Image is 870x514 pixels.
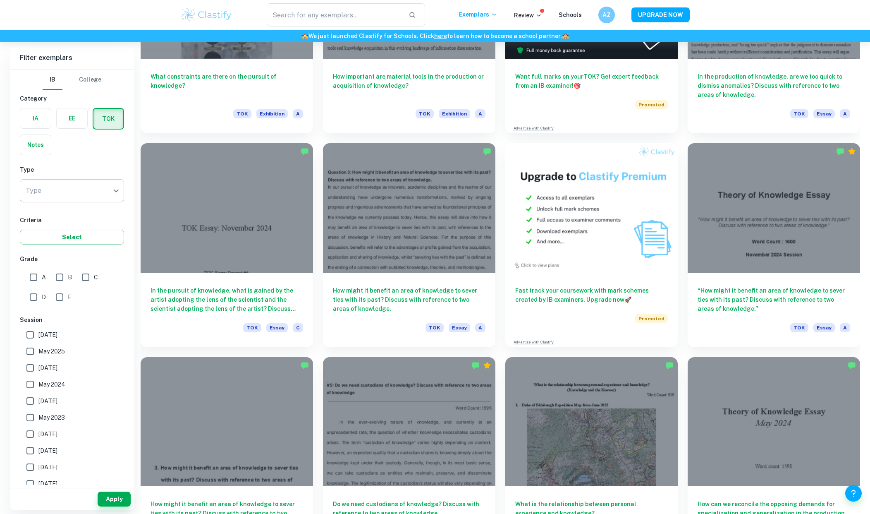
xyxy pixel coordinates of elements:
[459,10,497,19] p: Exemplars
[38,347,65,356] span: May 2025
[515,286,668,304] h6: Fast track your coursework with mark schemes created by IB examiners. Upgrade now
[20,165,124,174] h6: Type
[514,125,554,131] a: Advertise with Clastify
[20,94,124,103] h6: Category
[483,361,491,370] div: Premium
[256,109,288,118] span: Exhibition
[10,46,134,70] h6: Filter exemplars
[38,479,57,488] span: [DATE]
[293,109,303,118] span: A
[434,33,447,39] a: here
[813,323,835,332] span: Essay
[38,396,57,406] span: [DATE]
[475,109,485,118] span: A
[20,230,124,245] button: Select
[38,463,57,472] span: [DATE]
[43,70,101,90] div: Filter type choice
[836,147,844,156] img: Marked
[233,109,251,118] span: TOK
[698,286,850,313] h6: “How might it benefit an area of knowledge to sever ties with its past? Discuss with reference to...
[425,323,444,332] span: TOK
[598,7,615,23] button: AZ
[20,135,51,155] button: Notes
[79,70,101,90] button: College
[243,323,261,332] span: TOK
[98,492,131,507] button: Apply
[301,33,308,39] span: 🏫
[416,109,434,118] span: TOK
[840,323,850,332] span: A
[449,323,470,332] span: Essay
[38,446,57,455] span: [DATE]
[151,72,303,99] h6: What constraints are there on the pursuit of knowledge?
[665,361,674,370] img: Marked
[845,485,862,502] button: Help and Feedback
[688,143,860,347] a: “How might it benefit an area of knowledge to sever ties with its past? Discuss with reference to...
[38,380,65,389] span: May 2024
[813,109,835,118] span: Essay
[68,293,72,302] span: E
[151,286,303,313] h6: In the pursuit of knowledge, what is gained by the artist adopting the lens of the scientist and ...
[20,255,124,264] h6: Grade
[505,143,678,273] img: Thumbnail
[43,70,62,90] button: IB
[559,12,582,18] a: Schools
[20,108,51,128] button: IA
[840,109,850,118] span: A
[471,361,480,370] img: Marked
[635,100,668,109] span: Promoted
[42,273,46,282] span: A
[57,108,87,128] button: EE
[790,323,808,332] span: TOK
[848,361,856,370] img: Marked
[515,72,668,90] h6: Want full marks on your TOK ? Get expert feedback from an IB examiner!
[266,323,288,332] span: Essay
[301,361,309,370] img: Marked
[42,293,46,302] span: D
[562,33,569,39] span: 🏫
[333,286,485,313] h6: How might it benefit an area of knowledge to sever ties with its past? Discuss with reference to ...
[293,323,303,332] span: C
[20,216,124,225] h6: Criteria
[38,413,65,422] span: May 2023
[68,273,72,282] span: B
[514,339,554,345] a: Advertise with Clastify
[439,109,470,118] span: Exhibition
[514,11,542,20] p: Review
[574,82,581,89] span: 🎯
[790,109,808,118] span: TOK
[624,296,631,303] span: 🚀
[38,330,57,339] span: [DATE]
[94,273,98,282] span: C
[38,430,57,439] span: [DATE]
[20,315,124,324] h6: Session
[333,72,485,99] h6: How important are material tools in the production or acquisition of knowledge?
[602,10,612,19] h6: AZ
[475,323,485,332] span: A
[2,31,868,41] h6: We just launched Clastify for Schools. Click to learn how to become a school partner.
[38,363,57,372] span: [DATE]
[848,147,856,156] div: Premium
[483,147,491,156] img: Marked
[631,7,690,22] button: UPGRADE NOW
[635,314,668,323] span: Promoted
[698,72,850,99] h6: In the production of knowledge, are we too quick to dismiss anomalies? Discuss with reference to ...
[93,109,123,129] button: TOK
[180,7,233,23] img: Clastify logo
[323,143,495,347] a: How might it benefit an area of knowledge to sever ties with its past? Discuss with reference to ...
[301,147,309,156] img: Marked
[141,143,313,347] a: In the pursuit of knowledge, what is gained by the artist adopting the lens of the scientist and ...
[267,3,402,26] input: Search for any exemplars...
